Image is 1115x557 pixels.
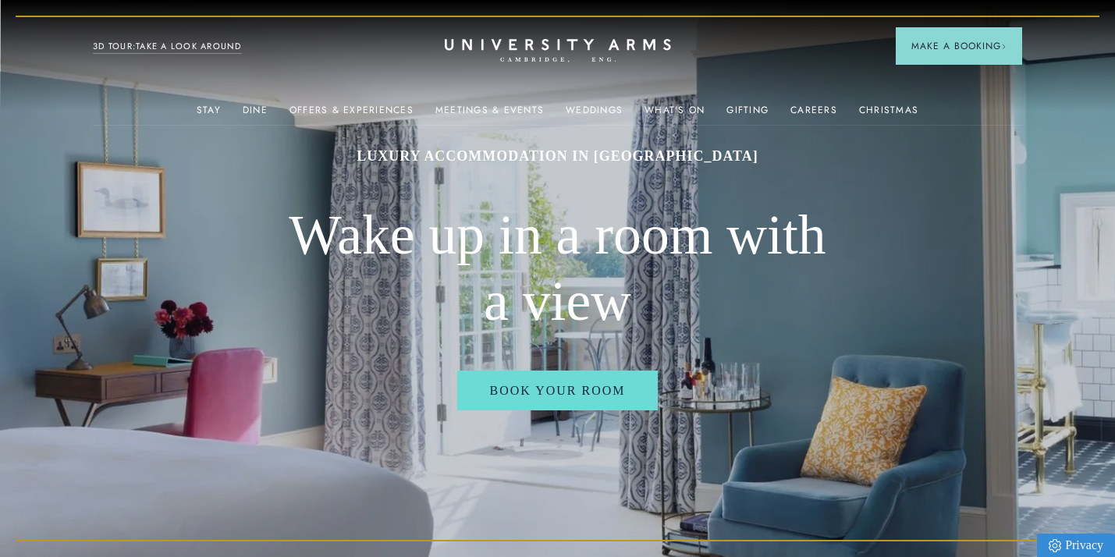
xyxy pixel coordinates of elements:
[279,201,836,334] h2: Wake up in a room with a view
[1037,534,1115,557] a: Privacy
[279,147,836,165] h1: Luxury Accommodation in [GEOGRAPHIC_DATA]
[566,105,623,125] a: Weddings
[911,39,1007,53] span: Make a Booking
[790,105,837,125] a: Careers
[93,40,242,54] a: 3D TOUR:TAKE A LOOK AROUND
[197,105,221,125] a: Stay
[435,105,544,125] a: Meetings & Events
[1049,539,1061,552] img: Privacy
[859,105,918,125] a: Christmas
[644,105,705,125] a: What's On
[243,105,268,125] a: Dine
[1001,44,1007,49] img: Arrow icon
[896,27,1022,65] button: Make a BookingArrow icon
[445,39,671,63] a: Home
[457,371,659,411] a: Book Your Room
[289,105,414,125] a: Offers & Experiences
[726,105,769,125] a: Gifting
